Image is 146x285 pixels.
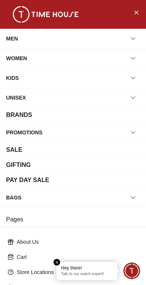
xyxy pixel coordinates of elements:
[6,160,31,170] div: GIFTING
[17,238,135,246] p: About Us
[6,51,27,65] div: WOMEN
[6,111,32,120] div: BRANDS
[130,6,142,18] button: Close Menu
[6,176,49,185] div: PAY DAY SALE
[124,263,140,279] div: Chat Widget
[6,145,22,154] div: SALE
[6,91,26,104] div: UNISEX
[8,6,84,23] img: ...
[6,71,19,85] div: KIDS
[17,268,135,276] p: Store Locations
[54,259,60,266] em: Close tooltip
[6,32,18,45] div: MEN
[6,126,43,139] div: PROMOTIONS
[6,191,21,204] div: BAGS
[61,272,113,277] p: Talk to our watch expert!
[17,253,135,261] p: Cart
[61,265,113,271] div: Hey there!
